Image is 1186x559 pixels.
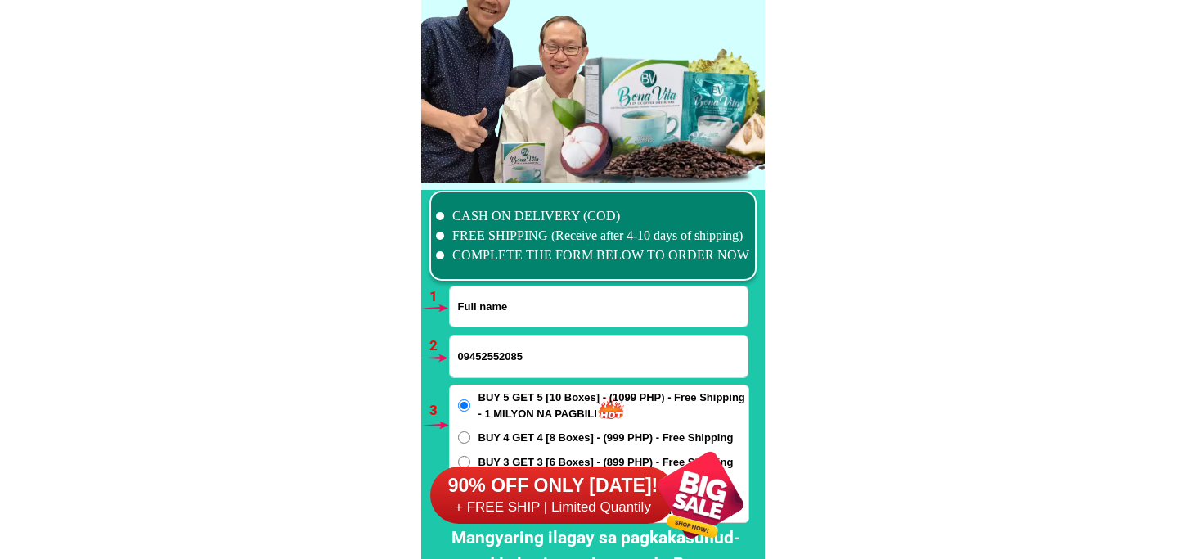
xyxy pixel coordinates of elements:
input: BUY 5 GET 5 [10 Boxes] - (1099 PHP) - Free Shipping - 1 MILYON NA PAGBILI [458,399,470,412]
input: Input phone_number [450,336,748,377]
h6: 1 [429,286,448,308]
h6: + FREE SHIP | Limited Quantily [430,498,676,516]
input: Input full_name [450,286,748,327]
h6: 90% OFF ONLY [DATE]! [430,474,676,498]
h6: 2 [429,336,448,357]
li: FREE SHIPPING (Receive after 4-10 days of shipping) [436,226,750,246]
span: BUY 4 GET 4 [8 Boxes] - (999 PHP) - Free Shipping [478,430,734,446]
li: CASH ON DELIVERY (COD) [436,206,750,226]
span: BUY 5 GET 5 [10 Boxes] - (1099 PHP) - Free Shipping - 1 MILYON NA PAGBILI [478,390,748,422]
li: COMPLETE THE FORM BELOW TO ORDER NOW [436,246,750,265]
h6: 3 [429,400,448,422]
